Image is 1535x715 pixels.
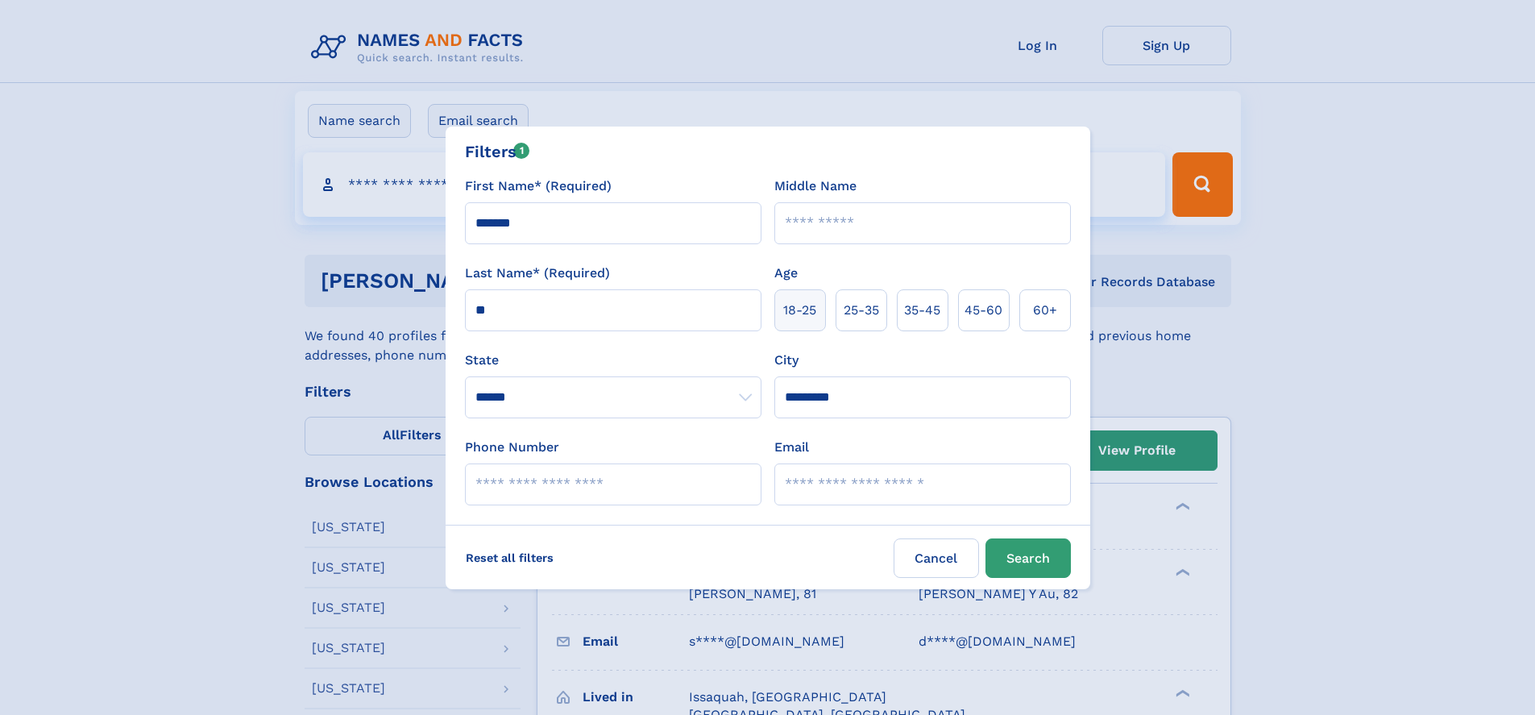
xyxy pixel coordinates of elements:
label: Reset all filters [455,538,564,577]
label: Middle Name [774,177,857,196]
label: First Name* (Required) [465,177,612,196]
span: 60+ [1033,301,1057,320]
label: Last Name* (Required) [465,264,610,283]
label: Phone Number [465,438,559,457]
span: 18‑25 [783,301,816,320]
label: City [774,351,799,370]
span: 35‑45 [904,301,940,320]
button: Search [985,538,1071,578]
div: Filters [465,139,530,164]
label: Age [774,264,798,283]
label: Email [774,438,809,457]
label: Cancel [894,538,979,578]
span: 45‑60 [965,301,1002,320]
span: 25‑35 [844,301,879,320]
label: State [465,351,761,370]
